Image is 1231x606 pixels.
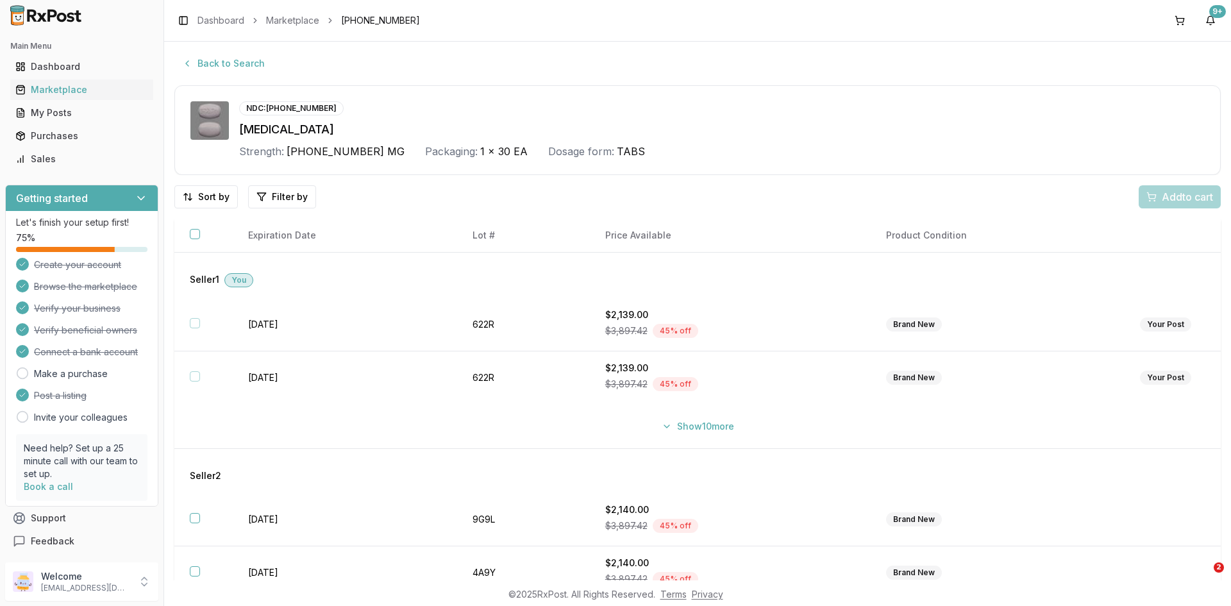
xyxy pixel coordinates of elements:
div: $2,139.00 [605,308,856,321]
a: Terms [660,589,687,600]
div: Brand New [886,512,942,526]
a: Book a call [24,481,73,492]
img: User avatar [13,571,33,592]
td: 9G9L [457,493,590,546]
p: Need help? Set up a 25 minute call with our team to set up. [24,442,140,480]
button: Purchases [5,126,158,146]
div: $2,139.00 [605,362,856,375]
button: Sort by [174,185,238,208]
span: $3,897.42 [605,378,648,391]
nav: breadcrumb [197,14,420,27]
button: Support [5,507,158,530]
a: Privacy [692,589,723,600]
span: Connect a bank account [34,346,138,358]
span: Verify beneficial owners [34,324,137,337]
button: Dashboard [5,56,158,77]
div: 45 % off [653,519,698,533]
span: $3,897.42 [605,573,648,585]
div: Your Post [1140,371,1191,385]
div: Purchases [15,130,148,142]
span: Sort by [198,190,230,203]
td: [DATE] [233,298,457,351]
a: Sales [10,147,153,171]
span: Filter by [272,190,308,203]
th: Price Available [590,219,871,253]
td: [DATE] [233,351,457,405]
button: Back to Search [174,52,272,75]
button: 9+ [1200,10,1221,31]
div: Dashboard [15,60,148,73]
span: 75 % [16,231,35,244]
button: Show10more [654,415,742,438]
a: Marketplace [10,78,153,101]
td: [DATE] [233,546,457,600]
h3: Getting started [16,190,88,206]
div: Sales [15,153,148,165]
span: 1 x 30 EA [480,144,528,159]
button: My Posts [5,103,158,123]
button: Marketplace [5,80,158,100]
div: $2,140.00 [605,503,856,516]
iframe: Intercom live chat [1187,562,1218,593]
div: 45 % off [653,572,698,586]
button: Feedback [5,530,158,553]
span: $3,897.42 [605,519,648,532]
p: Let's finish your setup first! [16,216,147,229]
td: [DATE] [233,493,457,546]
div: 45 % off [653,324,698,338]
div: 9+ [1209,5,1226,18]
div: Dosage form: [548,144,614,159]
span: Feedback [31,535,74,548]
td: 622R [457,298,590,351]
a: My Posts [10,101,153,124]
a: Invite your colleagues [34,411,128,424]
div: Brand New [886,371,942,385]
span: 2 [1214,562,1224,573]
span: [PHONE_NUMBER] [341,14,420,27]
span: Seller 2 [190,469,221,482]
div: Your Post [1140,317,1191,332]
span: Verify your business [34,302,121,315]
a: Dashboard [10,55,153,78]
span: Seller 1 [190,273,219,287]
div: My Posts [15,106,148,119]
a: Marketplace [266,14,319,27]
th: Expiration Date [233,219,457,253]
th: Product Condition [871,219,1125,253]
img: Triumeq 600-50-300 MG TABS [190,101,229,140]
span: TABS [617,144,645,159]
div: Marketplace [15,83,148,96]
p: Welcome [41,570,130,583]
div: You [224,273,253,287]
h2: Main Menu [10,41,153,51]
td: 622R [457,351,590,405]
span: [PHONE_NUMBER] MG [287,144,405,159]
button: Filter by [248,185,316,208]
th: Lot # [457,219,590,253]
a: Make a purchase [34,367,108,380]
div: Brand New [886,317,942,332]
div: Packaging: [425,144,478,159]
span: Browse the marketplace [34,280,137,293]
button: Sales [5,149,158,169]
div: [MEDICAL_DATA] [239,121,1205,139]
a: Purchases [10,124,153,147]
p: [EMAIL_ADDRESS][DOMAIN_NAME] [41,583,130,593]
span: Create your account [34,258,121,271]
div: 45 % off [653,377,698,391]
span: Post a listing [34,389,87,402]
span: $3,897.42 [605,324,648,337]
div: $2,140.00 [605,557,856,569]
a: Dashboard [197,14,244,27]
img: RxPost Logo [5,5,87,26]
div: NDC: [PHONE_NUMBER] [239,101,344,115]
div: Strength: [239,144,284,159]
td: 4A9Y [457,546,590,600]
div: Brand New [886,566,942,580]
